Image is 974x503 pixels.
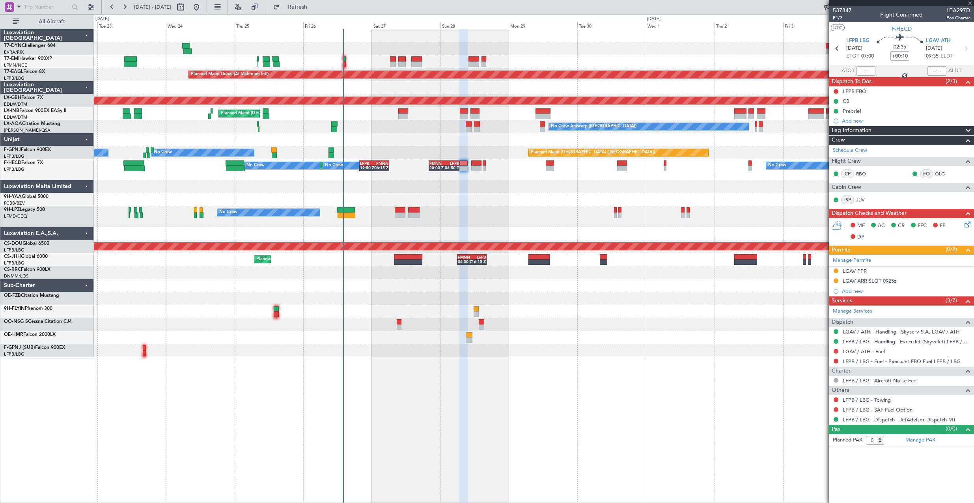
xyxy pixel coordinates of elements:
[946,245,957,253] span: (0/2)
[843,377,916,384] a: LFPB / LBG - Aircraft Noise Fee
[878,222,885,230] span: AC
[4,69,23,74] span: T7-EAGL
[4,49,24,55] a: EVRA/RIX
[843,397,891,403] a: LFPB / LBG - Towing
[857,233,864,241] span: DP
[374,165,388,170] div: 06:15 Z
[97,22,166,29] div: Tue 23
[880,11,923,19] div: Flight Confirmed
[4,351,24,357] a: LFPB/LBG
[846,45,862,52] span: [DATE]
[843,278,896,284] div: LGAV ARR SLOT 0925z
[832,296,852,306] span: Services
[577,22,646,29] div: Tue 30
[95,16,109,22] div: [DATE]
[246,160,265,171] div: No Crew
[191,69,269,80] div: Planned Maint Dubai (Al Maktoum Intl)
[4,247,24,253] a: LFPB/LBG
[4,166,24,172] a: LFPB/LBG
[235,22,303,29] div: Thu 25
[531,147,655,158] div: Planned Maint [GEOGRAPHIC_DATA] ([GEOGRAPHIC_DATA])
[833,6,852,15] span: 537847
[832,318,853,327] span: Dispatch
[842,117,970,124] div: Add new
[946,15,970,21] span: Pos Charter
[843,268,867,274] div: LGAV PPR
[4,160,21,165] span: F-HECD
[4,273,28,279] a: DNMM/LOS
[4,108,66,113] a: LX-INBFalcon 900EX EASy II
[4,332,23,337] span: OE-HMR
[325,160,343,171] div: No Crew
[429,161,444,166] div: FMNN
[444,161,459,166] div: LFPB
[832,425,840,434] span: Pax
[4,153,24,159] a: LFPB/LBG
[843,328,960,335] a: LGAV / ATH - Handling - Skyserv S.A, LGAV / ATH
[4,75,24,81] a: LFPB/LBG
[948,67,961,75] span: ALDT
[4,319,72,324] a: OO-NSG SCessna Citation CJ4
[861,52,874,60] span: 07:00
[269,1,317,13] button: Refresh
[843,88,866,95] div: LFPB FBO
[935,170,953,177] a: OLG
[509,22,577,29] div: Mon 29
[843,108,861,114] div: Prebrief
[856,196,874,203] a: JUV
[832,386,849,395] span: Others
[551,121,636,132] div: No Crew Antwerp ([GEOGRAPHIC_DATA])
[444,165,459,170] div: 06:50 Z
[946,77,957,86] span: (2/3)
[4,267,50,272] a: CS-RRCFalcon 900LX
[154,147,172,158] div: No Crew
[4,345,35,350] span: F-GPNJ (SUB)
[4,345,65,350] a: F-GPNJ (SUB)Falcon 900EX
[843,416,956,423] a: LFPB / LBG - Dispatch - JetAdvisor Dispatch MT
[926,52,939,60] span: 09:35
[4,147,51,152] a: F-GPNJFalcon 900EX
[940,222,946,230] span: FP
[647,16,661,22] div: [DATE]
[833,15,852,21] span: P1/3
[166,22,235,29] div: Wed 24
[946,296,957,305] span: (3/7)
[843,98,849,104] div: CB
[4,62,27,68] a: LFMN/NCE
[4,254,21,259] span: CS-JHH
[4,260,24,266] a: LFPB/LBG
[4,267,21,272] span: CS-RRC
[926,45,942,52] span: [DATE]
[4,101,27,107] a: EDLW/DTM
[360,165,374,170] div: 19:50 Z
[846,37,870,45] span: LFPB LBG
[842,288,970,294] div: Add new
[374,161,388,166] div: FMNN
[842,67,855,75] span: ATOT
[833,147,867,155] a: Schedule Crew
[281,4,314,10] span: Refresh
[841,170,854,178] div: CP
[4,160,43,165] a: F-HECDFalcon 7X
[833,436,862,444] label: Planned PAX
[4,114,27,120] a: EDLW/DTM
[256,253,381,265] div: Planned Maint [GEOGRAPHIC_DATA] ([GEOGRAPHIC_DATA])
[832,77,871,86] span: Dispatch To-Dos
[4,108,19,113] span: LX-INB
[303,22,372,29] div: Fri 26
[4,293,59,298] a: OE-FZBCitation Mustang
[4,121,22,126] span: LX-AOA
[832,157,861,166] span: Flight Crew
[134,4,171,11] span: [DATE] - [DATE]
[832,209,907,218] span: Dispatch Checks and Weather
[783,22,852,29] div: Fri 3
[429,165,444,170] div: 20:00 Z
[458,259,472,264] div: 06:00 Z
[920,170,933,178] div: FO
[4,56,19,61] span: T7-EMI
[4,43,22,48] span: T7-DYN
[843,406,912,413] a: LFPB / LBG - SAF Fuel Option
[857,222,865,230] span: MF
[646,22,715,29] div: Wed 1
[4,200,25,206] a: FCBB/BZV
